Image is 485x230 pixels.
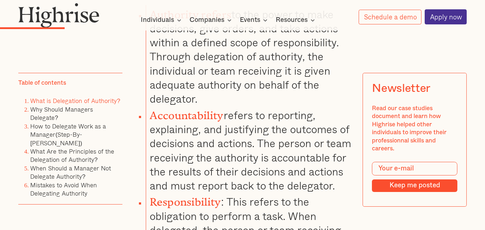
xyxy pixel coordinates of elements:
a: When Should a Manager Not Delegate Authority? [30,163,111,181]
img: Highrise logo [18,3,99,27]
form: Modal Form [372,162,457,192]
strong: Accountability [150,109,223,116]
div: Resources [276,16,317,24]
a: Apply now [425,9,467,24]
div: Events [240,16,270,24]
li: refers to reporting, explaining, and justifying the outcomes of decisions and actions. The person... [146,106,351,193]
div: Newsletter [372,82,430,95]
div: Individuals [141,16,183,24]
div: Resources [276,16,308,24]
div: Individuals [141,16,174,24]
a: What is Delegation of Authority? [30,96,120,105]
div: Read our case studies document and learn how Highrise helped other individuals to improve their p... [372,104,457,153]
a: Why Should Managers Delegate? [30,104,93,122]
a: Schedule a demo [359,10,422,24]
div: Companies [190,16,234,24]
strong: Responsibility [150,196,221,203]
div: Companies [190,16,224,24]
input: Keep me posted [372,179,457,192]
a: Mistakes to Avoid When Delegating Authority [30,180,97,198]
a: How to Delegate Work as a Manager(Step-By-[PERSON_NAME]) [30,121,106,148]
a: What Are the Principles of the Delegation of Authority? [30,146,114,164]
div: Table of contents [18,79,66,87]
div: Events [240,16,260,24]
input: Your e-mail [372,162,457,175]
li: to the power to make decisions, give orders, and take actions within a defined scope of responsib... [146,5,351,106]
